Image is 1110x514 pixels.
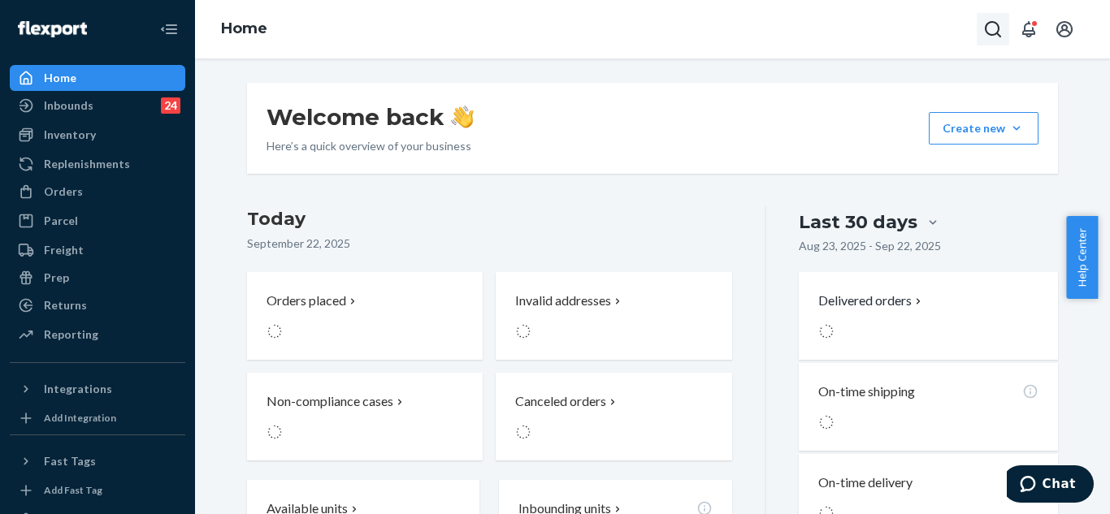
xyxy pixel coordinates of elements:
div: Inventory [44,127,96,143]
div: Last 30 days [799,209,917,235]
div: Parcel [44,213,78,229]
button: Help Center [1066,216,1098,299]
p: September 22, 2025 [247,235,732,252]
p: Invalid addresses [515,292,611,310]
button: Delivered orders [818,292,925,310]
button: Open Search Box [977,13,1009,45]
a: Reporting [10,322,185,348]
a: Returns [10,292,185,318]
a: Orders [10,179,185,205]
div: Freight [44,242,84,258]
p: Canceled orders [515,392,606,411]
img: Flexport logo [18,21,87,37]
div: Orders [44,184,83,200]
div: 24 [161,97,180,114]
button: Close Navigation [153,13,185,45]
div: Reporting [44,326,98,343]
div: Home [44,70,76,86]
button: Integrations [10,376,185,402]
button: Non-compliance cases [247,373,483,460]
div: Inbounds [44,97,93,114]
iframe: Opens a widget where you can chat to one of our agents [1007,465,1094,506]
a: Freight [10,237,185,263]
img: hand-wave emoji [451,106,474,128]
ol: breadcrumbs [208,6,280,53]
div: Add Fast Tag [44,483,102,497]
a: Add Integration [10,408,185,428]
a: Home [221,19,267,37]
button: Fast Tags [10,448,185,474]
button: Open account menu [1048,13,1081,45]
div: Replenishments [44,156,130,172]
a: Parcel [10,208,185,234]
a: Inbounds24 [10,93,185,119]
button: Open notifications [1012,13,1045,45]
button: Create new [929,112,1038,145]
a: Prep [10,265,185,291]
a: Inventory [10,122,185,148]
div: Prep [44,270,69,286]
p: On-time shipping [818,382,915,401]
div: Integrations [44,381,112,397]
a: Home [10,65,185,91]
p: Here’s a quick overview of your business [267,138,474,154]
p: Non-compliance cases [267,392,393,411]
a: Add Fast Tag [10,481,185,500]
p: Orders placed [267,292,346,310]
div: Fast Tags [44,453,96,469]
p: Aug 23, 2025 - Sep 22, 2025 [799,238,941,254]
div: Returns [44,297,87,313]
p: On-time delivery [818,473,913,492]
a: Replenishments [10,151,185,177]
button: Canceled orders [496,373,731,460]
h3: Today [247,206,732,232]
button: Invalid addresses [496,272,731,360]
button: Orders placed [247,272,483,360]
h1: Welcome back [267,102,474,132]
div: Add Integration [44,411,116,425]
